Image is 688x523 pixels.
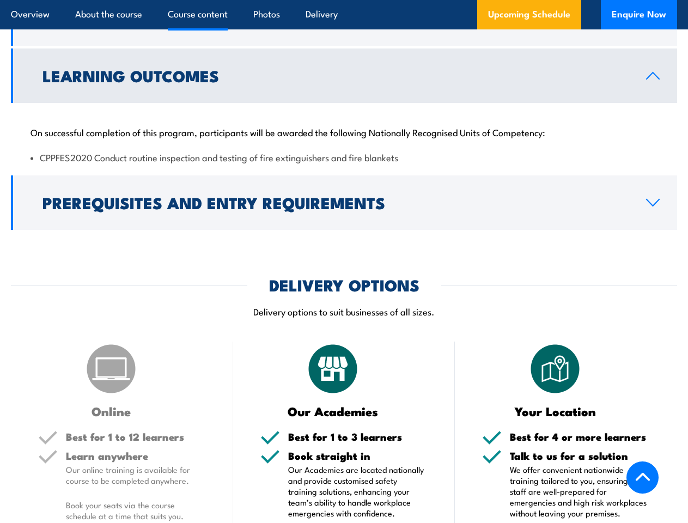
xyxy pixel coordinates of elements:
h2: Learning Outcomes [42,68,629,82]
h5: Talk to us for a solution [510,451,650,461]
h5: Learn anywhere [66,451,206,461]
h5: Best for 1 to 3 learners [288,431,428,442]
li: CPPFES2020 Conduct routine inspection and testing of fire extinguishers and fire blankets [31,151,657,163]
a: Prerequisites and Entry Requirements [11,175,677,230]
p: Our online training is available for course to be completed anywhere. [66,464,206,486]
h3: Our Academies [260,405,406,417]
h5: Book straight in [288,451,428,461]
p: Book your seats via the course schedule at a time that suits you. [66,500,206,521]
h2: DELIVERY OPTIONS [269,277,419,291]
p: Delivery options to suit businesses of all sizes. [11,305,677,318]
a: Learning Outcomes [11,48,677,103]
h5: Best for 4 or more learners [510,431,650,442]
h2: Prerequisites and Entry Requirements [42,195,629,209]
h5: Best for 1 to 12 learners [66,431,206,442]
h3: Your Location [482,405,628,417]
p: We offer convenient nationwide training tailored to you, ensuring your staff are well-prepared fo... [510,464,650,519]
h3: Online [38,405,184,417]
p: Our Academies are located nationally and provide customised safety training solutions, enhancing ... [288,464,428,519]
p: On successful completion of this program, participants will be awarded the following Nationally R... [31,126,657,137]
